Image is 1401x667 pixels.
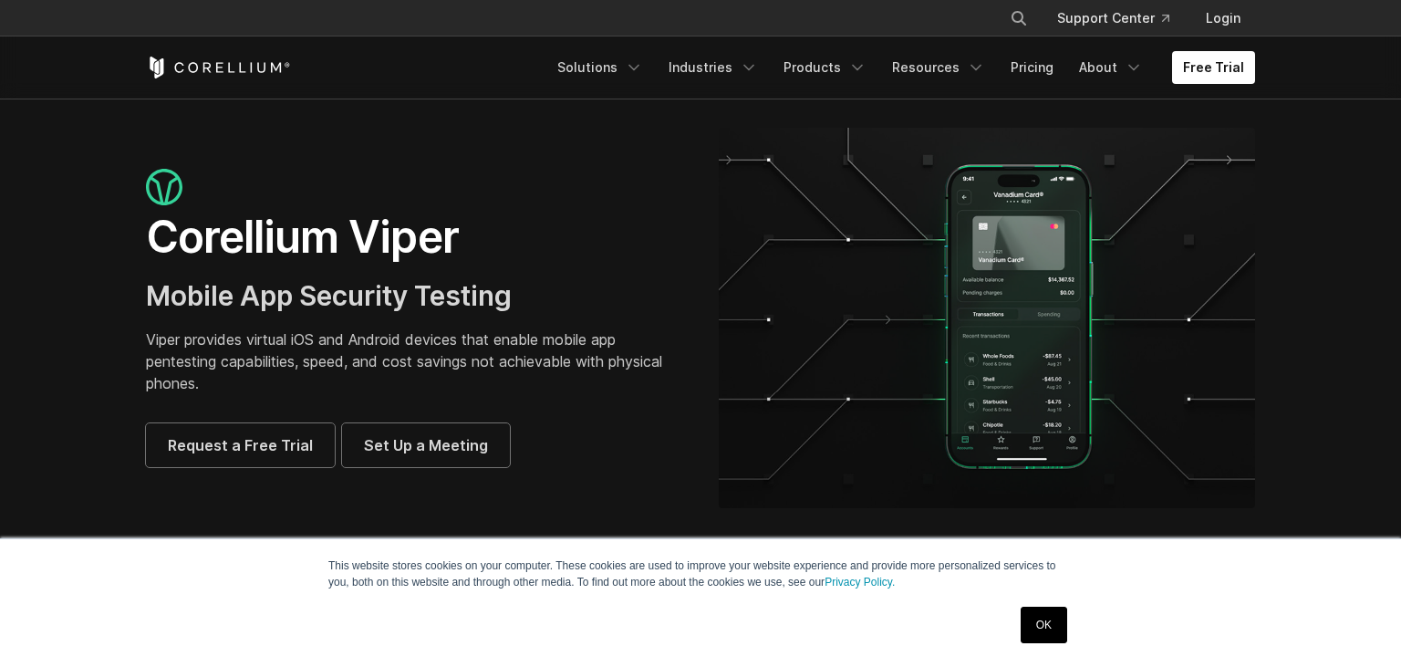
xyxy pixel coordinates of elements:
a: Industries [658,51,769,84]
p: This website stores cookies on your computer. These cookies are used to improve your website expe... [328,558,1073,590]
a: Login [1191,2,1255,35]
a: Products [773,51,877,84]
button: Search [1002,2,1035,35]
img: viper_hero [719,128,1255,508]
a: About [1068,51,1154,84]
a: Set Up a Meeting [342,423,510,467]
span: Request a Free Trial [168,434,313,456]
a: Privacy Policy. [825,576,895,589]
p: Viper provides virtual iOS and Android devices that enable mobile app pentesting capabilities, sp... [146,328,682,394]
a: Support Center [1043,2,1184,35]
img: viper_icon_large [146,169,182,206]
h1: Corellium Viper [146,210,682,265]
a: Pricing [1000,51,1064,84]
a: Corellium Home [146,57,291,78]
a: OK [1021,607,1067,643]
a: Resources [881,51,996,84]
span: Mobile App Security Testing [146,279,512,312]
div: Navigation Menu [988,2,1255,35]
div: Navigation Menu [546,51,1255,84]
span: Set Up a Meeting [364,434,488,456]
a: Free Trial [1172,51,1255,84]
a: Request a Free Trial [146,423,335,467]
a: Solutions [546,51,654,84]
